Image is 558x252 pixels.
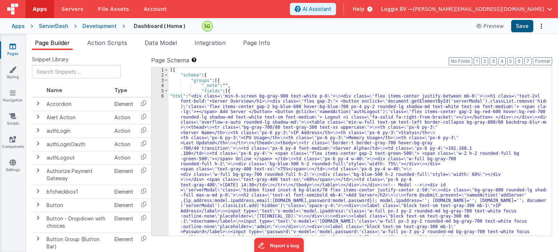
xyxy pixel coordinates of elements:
button: Save [511,20,533,32]
td: Element [112,97,136,111]
td: Element [112,185,136,198]
span: AI Assistant [303,5,331,13]
span: Apps [33,5,47,13]
span: Action Scripts [87,39,127,46]
td: Action [112,137,136,151]
td: authLogout [44,151,112,164]
span: Type [114,87,127,93]
span: Data Model [145,39,177,46]
td: Authorize Payment Gateway [44,164,112,185]
div: 2 [151,73,169,78]
h4: Dashboard ( Home ) [134,23,185,29]
td: Element [112,164,136,185]
button: No Folds [449,57,472,65]
span: Page Info [243,39,270,46]
td: Element [112,198,136,212]
td: Action [112,151,136,164]
button: Preview [472,20,508,32]
div: Development [82,22,117,30]
div: 1 [151,67,169,73]
span: Page Builder [35,39,70,46]
button: 6 [515,57,523,65]
td: Action [112,111,136,124]
span: Integration [194,39,226,46]
span: Servers [61,5,83,13]
span: Help [353,5,364,13]
button: 4 [498,57,506,65]
button: Loggix BV — [PERSON_NAME][EMAIL_ADDRESS][DOMAIN_NAME] [381,5,552,13]
div: Apps [12,22,25,30]
button: Options [536,21,546,31]
button: AI Assistant [290,3,336,15]
span: Name [46,87,62,93]
td: Action [112,124,136,137]
td: bfcheckbox1 [44,185,112,198]
td: authLogin [44,124,112,137]
button: Format [533,57,552,65]
img: 497ae24fd84173162a2d7363e3b2f127 [202,21,213,31]
td: Alert Action [44,111,112,124]
td: Accordion [44,97,112,111]
div: ServerDash [39,22,68,30]
td: Element [112,212,136,232]
span: Page Schema [151,56,189,65]
span: File Assets [98,5,129,13]
td: Button [44,198,112,212]
span: Loggix BV — [381,5,413,13]
button: 7 [524,57,531,65]
button: 3 [490,57,497,65]
span: [PERSON_NAME][EMAIL_ADDRESS][DOMAIN_NAME] [413,5,544,13]
td: authLoginOauth [44,137,112,151]
span: Snippet Library [32,56,69,63]
button: 2 [481,57,488,65]
td: Button - Dropdown with choices [44,212,112,232]
div: 5 [151,88,169,94]
div: 4 [151,83,169,88]
button: 1 [474,57,480,65]
input: Search Snippets ... [32,65,121,78]
button: 5 [507,57,514,65]
div: 3 [151,78,169,83]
